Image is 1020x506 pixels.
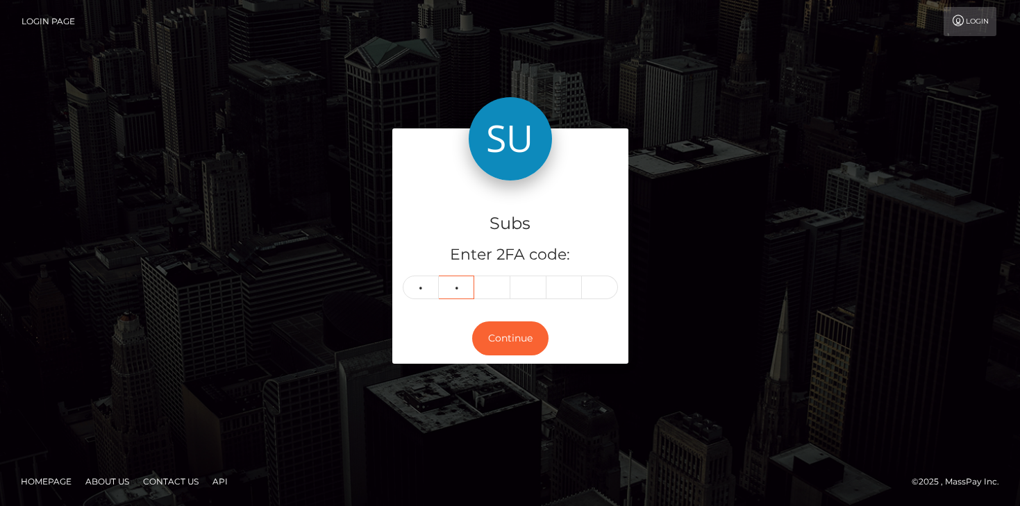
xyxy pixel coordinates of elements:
[137,471,204,492] a: Contact Us
[403,244,618,266] h5: Enter 2FA code:
[15,471,77,492] a: Homepage
[472,321,549,355] button: Continue
[403,212,618,236] h4: Subs
[22,7,75,36] a: Login Page
[207,471,233,492] a: API
[80,471,135,492] a: About Us
[469,97,552,180] img: Subs
[912,474,1010,489] div: © 2025 , MassPay Inc.
[944,7,996,36] a: Login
